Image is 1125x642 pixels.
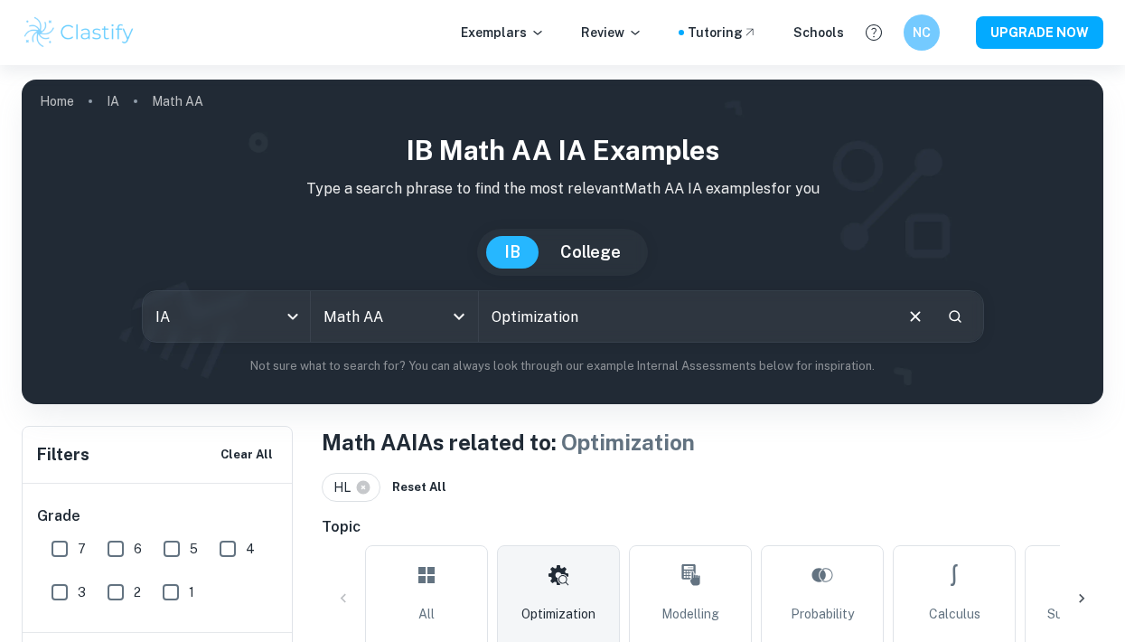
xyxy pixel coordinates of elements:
[791,604,854,624] span: Probability
[40,89,74,114] a: Home
[22,14,136,51] img: Clastify logo
[898,299,933,334] button: Clear
[134,582,141,602] span: 2
[479,291,891,342] input: E.g. modelling a logo, player arrangements, shape of an egg...
[333,477,359,497] span: HL
[78,582,86,602] span: 3
[461,23,545,42] p: Exemplars
[446,304,472,329] button: Open
[107,89,119,114] a: IA
[542,236,639,269] button: College
[190,539,198,559] span: 5
[246,539,255,559] span: 4
[22,80,1103,404] img: profile cover
[904,14,940,51] button: NC
[36,130,1089,171] h1: IB Math AA IA examples
[152,91,203,111] p: Math AA
[189,582,194,602] span: 1
[581,23,642,42] p: Review
[661,604,719,624] span: Modelling
[36,357,1089,375] p: Not sure what to search for? You can always look through our example Internal Assessments below f...
[793,23,844,42] a: Schools
[561,430,695,455] span: Optimization
[688,23,757,42] a: Tutoring
[912,23,933,42] h6: NC
[216,441,277,468] button: Clear All
[322,473,380,502] div: HL
[78,539,86,559] span: 7
[37,442,89,467] h6: Filters
[322,426,1103,458] h1: Math AA IAs related to:
[37,505,279,527] h6: Grade
[388,474,451,501] button: Reset All
[929,604,980,624] span: Calculus
[486,236,539,269] button: IB
[858,17,889,48] button: Help and Feedback
[940,301,970,332] button: Search
[143,291,310,342] div: IA
[36,178,1089,200] p: Type a search phrase to find the most relevant Math AA IA examples for you
[418,604,435,624] span: All
[521,604,595,624] span: Optimization
[976,16,1103,49] button: UPGRADE NOW
[322,516,1103,538] h6: Topic
[134,539,142,559] span: 6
